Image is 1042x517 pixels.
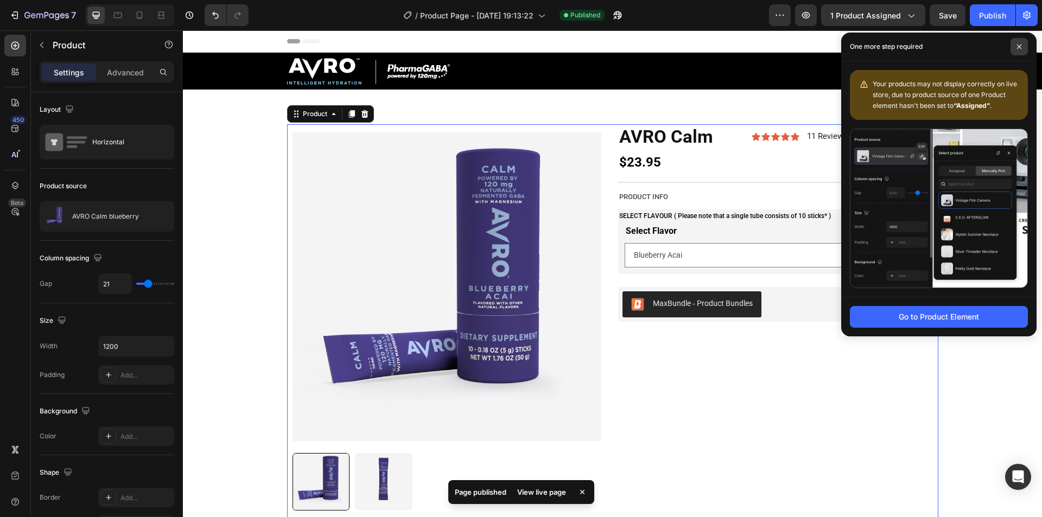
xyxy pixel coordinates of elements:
[45,206,66,227] img: product feature img
[71,9,76,22] p: 7
[110,102,419,411] img: AVRO Life Clam Tube - Blueberry Acai
[624,102,665,110] a: 11 Reviews
[415,10,418,21] span: /
[4,4,81,26] button: 7
[435,119,755,145] div: $23.95
[711,34,755,47] span: Custom code
[205,4,249,26] div: Undo/Redo
[1005,464,1031,490] div: Open Intercom Messenger
[873,80,1017,110] span: Your products may not display correctly on live store, due to product source of one Product eleme...
[850,306,1028,328] button: Go to Product Element
[40,431,56,441] div: Color
[979,10,1006,21] div: Publish
[40,181,87,191] div: Product source
[40,251,104,266] div: Column spacing
[54,67,84,78] p: Settings
[435,94,569,119] h2: AVRO Calm
[40,279,52,289] div: Gap
[830,10,901,21] span: 1 product assigned
[899,311,979,322] div: Go to Product Element
[850,41,923,52] p: One more step required
[930,4,965,26] button: Save
[40,314,68,328] div: Size
[440,261,579,287] button: MaxBundle ‑ Product Bundles
[511,484,573,500] div: View live page
[107,67,144,78] p: Advanced
[53,39,145,52] p: Product
[99,274,131,293] input: Auto
[821,4,925,26] button: 1 product assigned
[8,199,26,207] div: Beta
[72,213,139,220] p: AVRO Calm blueberry
[40,493,61,502] div: Border
[970,4,1015,26] button: Publish
[172,423,230,480] img: AVRO Calm - avrolife
[470,267,570,279] div: MaxBundle ‑ Product Bundles
[120,432,171,442] div: Add...
[939,11,957,20] span: Save
[40,370,65,380] div: Padding
[570,10,600,20] span: Published
[118,79,147,88] div: Product
[40,465,74,480] div: Shape
[448,267,461,280] img: CIbNuMK9p4ADEAE=.png
[10,116,26,124] div: 450
[40,103,76,117] div: Layout
[455,487,506,497] p: Page published
[92,130,158,155] div: Horizontal
[183,30,1042,517] iframe: To enrich screen reader interactions, please activate Accessibility in Grammarly extension settings
[436,180,754,192] p: SELECT FLAVOUR ( Please note that a single tube consists of 10 sticks* )
[954,101,990,110] b: “Assigned”
[40,341,58,351] div: Width
[624,101,665,111] span: 11 Reviews
[120,371,171,380] div: Add...
[120,493,171,503] div: Add...
[436,160,754,173] p: PRODUCT INFO
[40,404,92,419] div: Background
[99,336,174,356] input: Auto
[442,193,495,208] legend: Select Flavor
[420,10,533,21] span: Product Page - [DATE] 19:13:22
